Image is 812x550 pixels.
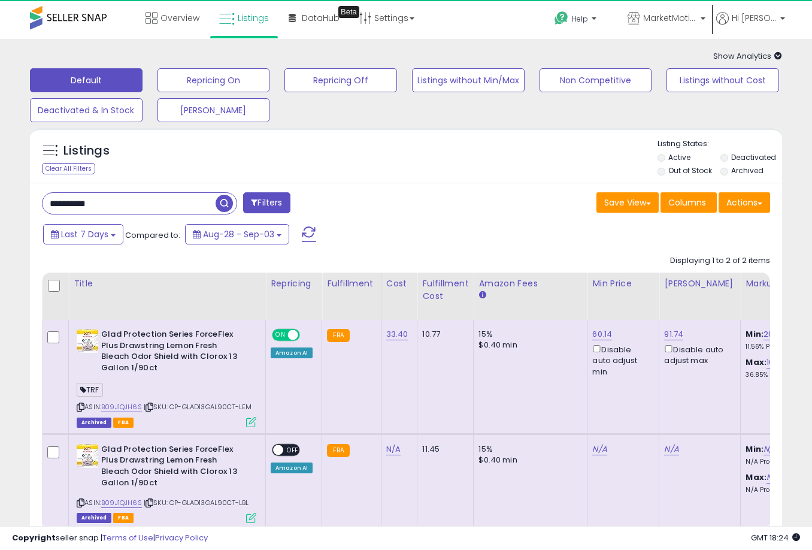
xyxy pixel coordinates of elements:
[478,290,486,301] small: Amazon Fees.
[30,98,143,122] button: Deactivated & In Stock
[157,68,270,92] button: Repricing On
[125,229,180,241] span: Compared to:
[478,277,582,290] div: Amazon Fees
[746,356,766,368] b: Max:
[386,443,401,455] a: N/A
[746,472,766,483] b: Max:
[327,444,349,457] small: FBA
[670,255,770,267] div: Displaying 1 to 2 of 2 items
[283,445,302,455] span: OFF
[716,12,785,39] a: Hi [PERSON_NAME]
[63,143,110,159] h5: Listings
[101,402,142,412] a: B09J1QJH6S
[101,498,142,508] a: B09J1QJH6S
[731,165,763,176] label: Archived
[157,98,270,122] button: [PERSON_NAME]
[238,12,269,24] span: Listings
[668,197,706,208] span: Columns
[540,68,652,92] button: Non Competitive
[243,192,290,213] button: Filters
[545,2,617,39] a: Help
[746,443,763,455] b: Min:
[668,165,712,176] label: Out of Stock
[643,12,697,24] span: MarketMotions
[30,68,143,92] button: Default
[422,277,468,303] div: Fulfillment Cost
[478,329,578,340] div: 15%
[766,356,788,368] a: 101.23
[327,329,349,342] small: FBA
[731,152,776,162] label: Deactivated
[719,192,770,213] button: Actions
[185,224,289,244] button: Aug-28 - Sep-03
[61,228,108,240] span: Last 7 Days
[144,402,252,412] span: | SKU: CP-GLAD13GAL90CT-LEM
[668,152,690,162] label: Active
[412,68,525,92] button: Listings without Min/Max
[271,463,313,473] div: Amazon AI
[77,329,98,353] img: 51OgXe8LkxL._SL40_.jpg
[664,277,735,290] div: [PERSON_NAME]
[271,347,313,358] div: Amazon AI
[74,277,260,290] div: Title
[664,328,683,340] a: 91.74
[203,228,274,240] span: Aug-28 - Sep-03
[478,340,578,350] div: $0.40 min
[77,444,98,468] img: 51OgXe8LkxL._SL40_.jpg
[664,343,731,366] div: Disable auto adjust max
[113,418,134,428] span: FBA
[144,498,249,507] span: | SKU: CP-GLAD13GAL90CT-LBL
[42,163,95,174] div: Clear All Filters
[284,68,397,92] button: Repricing Off
[102,532,153,543] a: Terms of Use
[732,12,777,24] span: Hi [PERSON_NAME]
[751,532,800,543] span: 2025-09-11 18:24 GMT
[478,455,578,466] div: $0.40 min
[713,50,782,62] span: Show Analytics
[302,12,340,24] span: DataHub
[77,444,256,522] div: ASIN:
[592,343,650,377] div: Disable auto adjust min
[101,444,247,491] b: Glad Protection Series ForceFlex Plus Drawstring Lemon Fresh Bleach Odor Shield with Clorox 13 Ga...
[478,444,578,455] div: 15%
[422,329,464,340] div: 10.77
[160,12,199,24] span: Overview
[77,418,111,428] span: Listings that have been deleted from Seller Central
[572,14,588,24] span: Help
[77,329,256,426] div: ASIN:
[658,138,783,150] p: Listing States:
[77,383,103,397] span: TRF
[660,192,717,213] button: Columns
[271,277,317,290] div: Repricing
[763,328,783,340] a: 20.81
[327,277,375,290] div: Fulfillment
[666,68,779,92] button: Listings without Cost
[12,533,208,544] div: seller snap | |
[592,443,607,455] a: N/A
[113,513,134,523] span: FBA
[766,472,781,483] a: N/A
[664,443,678,455] a: N/A
[386,277,413,290] div: Cost
[422,444,464,455] div: 11.45
[592,277,654,290] div: Min Price
[554,11,569,26] i: Get Help
[43,224,123,244] button: Last 7 Days
[12,532,56,543] strong: Copyright
[101,329,247,376] b: Glad Protection Series ForceFlex Plus Drawstring Lemon Fresh Bleach Odor Shield with Clorox 13 Ga...
[338,6,359,18] div: Tooltip anchor
[77,513,111,523] span: Listings that have been deleted from Seller Central
[592,328,612,340] a: 60.14
[746,328,763,340] b: Min:
[596,192,659,213] button: Save View
[155,532,208,543] a: Privacy Policy
[298,330,317,340] span: OFF
[273,330,288,340] span: ON
[763,443,778,455] a: N/A
[386,328,408,340] a: 33.40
